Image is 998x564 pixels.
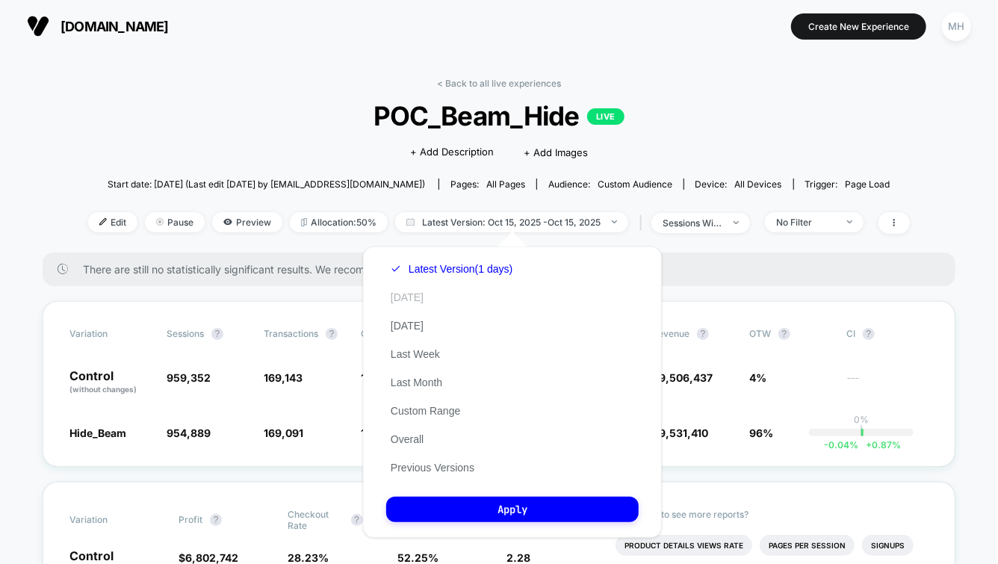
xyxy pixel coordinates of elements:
[663,217,722,229] div: sessions with impression
[167,371,211,384] span: 959,352
[212,212,282,232] span: Preview
[937,11,976,42] button: MH
[486,179,525,190] span: all pages
[386,461,479,474] button: Previous Versions
[734,221,739,224] img: end
[179,514,202,525] span: Profit
[659,371,713,384] span: 9,506,437
[386,404,465,418] button: Custom Range
[524,146,588,158] span: + Add Images
[326,328,338,340] button: ?
[69,427,126,439] span: Hide_Beam
[386,497,639,522] button: Apply
[612,220,617,223] img: end
[167,427,211,439] span: 954,889
[301,218,307,226] img: rebalance
[156,218,164,226] img: end
[616,535,752,556] li: Product Details Views Rate
[858,439,901,450] span: 0.87 %
[27,15,49,37] img: Visually logo
[854,414,869,425] p: 0%
[847,220,852,223] img: end
[684,179,793,190] span: Device:
[697,328,709,340] button: ?
[846,328,929,340] span: CI
[866,439,872,450] span: +
[386,376,447,389] button: Last Month
[69,370,152,395] p: Control
[88,212,137,232] span: Edit
[450,179,525,190] div: Pages:
[386,262,517,276] button: Latest Version(1 days)
[69,509,152,531] span: Variation
[288,551,329,564] span: 28.23 %
[776,217,836,228] div: No Filter
[659,427,708,439] span: 9,531,410
[616,509,929,520] p: Would like to see more reports?
[824,439,858,450] span: -0.04 %
[264,328,318,339] span: Transactions
[211,328,223,340] button: ?
[386,291,428,304] button: [DATE]
[942,12,971,41] div: MH
[397,551,438,564] span: 52.25 %
[749,371,766,384] span: 4%
[410,145,494,160] span: + Add Description
[288,509,344,531] span: Checkout Rate
[636,212,651,234] span: |
[179,551,238,564] span: $
[598,179,672,190] span: Custom Audience
[652,371,713,384] span: $
[652,427,708,439] span: $
[395,212,628,232] span: Latest Version: Oct 15, 2025 - Oct 15, 2025
[264,371,303,384] span: 169,143
[386,319,428,332] button: [DATE]
[760,535,855,556] li: Pages Per Session
[846,179,890,190] span: Page Load
[386,433,428,446] button: Overall
[863,328,875,340] button: ?
[778,328,790,340] button: ?
[108,179,425,190] span: Start date: [DATE] (Last edit [DATE] by [EMAIL_ADDRESS][DOMAIN_NAME])
[185,551,238,564] span: 6,802,742
[22,14,173,38] button: [DOMAIN_NAME]
[290,212,388,232] span: Allocation: 50%
[791,13,926,40] button: Create New Experience
[83,263,926,276] span: There are still no statistically significant results. We recommend waiting a few more days
[805,179,890,190] div: Trigger:
[506,551,530,564] span: 2.28
[846,374,929,395] span: ---
[735,179,782,190] span: all devices
[548,179,672,190] div: Audience:
[167,328,204,339] span: Sessions
[264,427,303,439] span: 169,091
[860,425,863,436] p: |
[61,19,169,34] span: [DOMAIN_NAME]
[145,212,205,232] span: Pause
[406,218,415,226] img: calendar
[69,385,137,394] span: (without changes)
[862,535,914,556] li: Signups
[749,328,831,340] span: OTW
[210,514,222,526] button: ?
[437,78,561,89] a: < Back to all live experiences
[386,347,444,361] button: Last Week
[69,328,152,340] span: Variation
[129,100,869,131] span: POC_Beam_Hide
[99,218,107,226] img: edit
[749,427,773,439] span: 96%
[587,108,624,125] p: LIVE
